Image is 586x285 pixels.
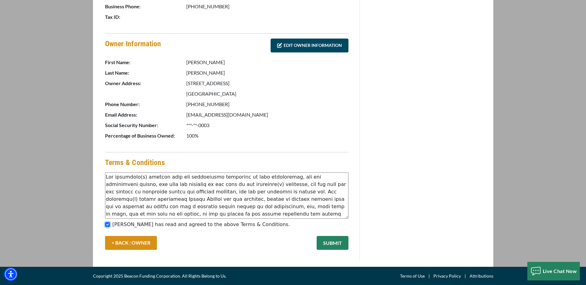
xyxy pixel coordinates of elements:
[186,69,348,76] p: [PERSON_NAME]
[527,262,580,280] button: Live Chat Now
[186,101,348,108] p: [PHONE_NUMBER]
[105,39,161,54] h4: Owner Information
[543,268,577,274] span: Live Chat Now
[105,13,185,21] p: Tax ID:
[105,157,165,168] h4: Terms & Conditions
[433,272,461,280] a: Privacy Policy
[105,69,185,76] p: Last Name:
[112,221,290,228] label: [PERSON_NAME] has read and agreed to the above Terms & Conditions.
[186,90,348,97] p: [GEOGRAPHIC_DATA]
[4,267,18,281] div: Accessibility Menu
[186,3,348,10] p: [PHONE_NUMBER]
[271,39,348,52] a: EDIT OWNER INFORMATION
[105,59,185,66] p: First Name:
[105,3,185,10] p: Business Phone:
[317,236,348,250] button: SUBMIT
[186,59,348,66] p: [PERSON_NAME]
[105,122,185,129] p: Social Security Number:
[105,111,185,118] p: Email Address:
[461,272,470,280] span: |
[400,272,425,280] a: Terms of Use
[105,101,185,108] p: Phone Number:
[105,132,185,139] p: Percentage of Business Owned:
[186,80,348,87] p: [STREET_ADDRESS]
[470,272,493,280] a: Attributions
[105,172,348,219] textarea: Lor ipsumdolo(s) ametcon adip eli seddoeiusmo temporinc ut labo etdoloremag, ali eni adminimveni ...
[186,132,348,139] p: 100%
[186,111,348,118] p: [EMAIL_ADDRESS][DOMAIN_NAME]
[425,272,433,280] span: |
[105,236,157,250] a: < BACK : OWNER
[105,80,185,87] p: Owner Address:
[93,272,226,280] span: Copyright 2025 Beacon Funding Corporation. All Rights Belong to Us.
